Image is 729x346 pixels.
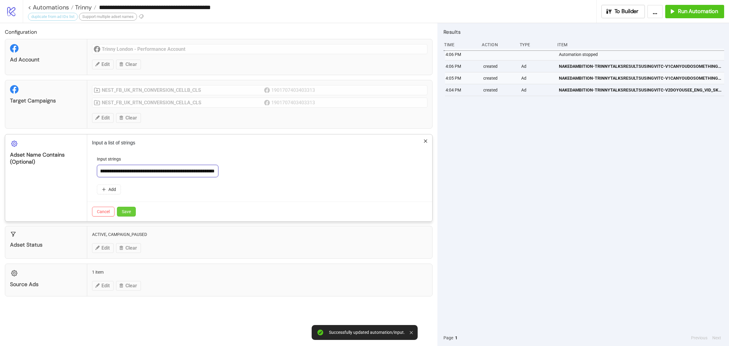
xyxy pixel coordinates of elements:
button: Run Automation [665,5,724,18]
div: Support multiple adset names [79,13,137,21]
div: Type [519,39,553,50]
button: Next [710,334,723,341]
span: Run Automation [678,8,718,15]
span: close [423,139,428,143]
span: Save [122,209,131,214]
p: Input a list of strings [92,139,427,147]
div: Action [481,39,515,50]
button: Add [97,185,121,194]
button: Previous [689,334,709,341]
span: NAKEDAMBITION-TRINNYTALKSRESULTSUSINGVITC-V2DOYOUSEE_ENG_VID_SKINCARE_SP_03102025_CC_SC7_USP9_TL_ [559,87,721,93]
div: created [483,61,516,72]
button: Save [117,207,136,216]
div: Item [557,39,724,50]
span: Cancel [97,209,110,214]
button: ... [647,5,663,18]
span: NAKEDAMBITION-TRINNYTALKSRESULTSUSINGVITC-V1CANYOUDOSOMETHING_ENG_VID_SKINCARE_SP_03102025_CC_SC7... [559,63,721,70]
div: Successfully updated automation/input. [329,330,405,335]
div: Automation stopped [558,49,726,60]
div: duplicate from ad IDs list [28,13,78,21]
button: To Builder [601,5,645,18]
h2: Results [443,28,724,36]
div: 4:06 PM [445,61,478,72]
button: Cancel [92,207,115,216]
a: NAKEDAMBITION-TRINNYTALKSRESULTSUSINGVITC-V1CANYOUDOSOMETHING_ENG_VID_SKINCARE_SP_03102025_CC_SC7... [559,72,721,84]
div: 4:05 PM [445,72,478,84]
span: NAKEDAMBITION-TRINNYTALKSRESULTSUSINGVITC-V1CANYOUDOSOMETHING_ENG_VID_SKINCARE_SP_03102025_CC_SC7... [559,75,721,81]
div: 4:04 PM [445,84,478,96]
span: Page [443,334,453,341]
a: NAKEDAMBITION-TRINNYTALKSRESULTSUSINGVITC-V2DOYOUSEE_ENG_VID_SKINCARE_SP_03102025_CC_SC7_USP9_TL_ [559,84,721,96]
button: 1 [453,334,459,341]
span: To Builder [614,8,639,15]
h2: Configuration [5,28,433,36]
div: Ad [521,61,554,72]
span: plus [102,187,106,192]
div: Ad [521,84,554,96]
div: Adset Name contains (optional) [10,151,82,165]
a: < Automations [28,4,74,10]
div: Ad [521,72,554,84]
a: NAKEDAMBITION-TRINNYTALKSRESULTSUSINGVITC-V1CANYOUDOSOMETHING_ENG_VID_SKINCARE_SP_03102025_CC_SC7... [559,61,721,72]
div: created [483,72,516,84]
div: created [483,84,516,96]
div: 4:06 PM [445,49,478,60]
span: Trinny [74,3,92,11]
label: Input strings [97,156,125,162]
span: Add [108,187,116,192]
a: Trinny [74,4,96,10]
div: Time [443,39,477,50]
